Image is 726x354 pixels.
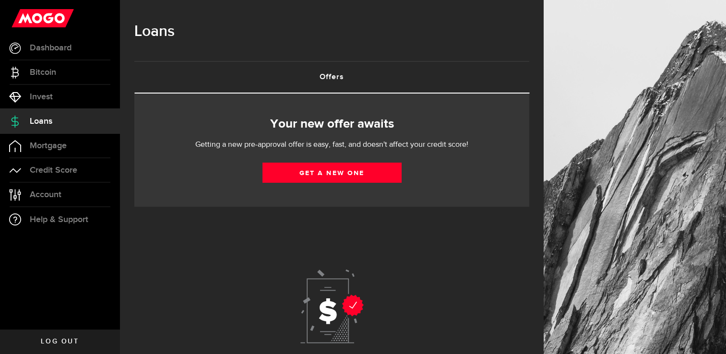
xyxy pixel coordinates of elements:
[30,93,53,101] span: Invest
[686,314,726,354] iframe: LiveChat chat widget
[149,114,515,134] h2: Your new offer awaits
[30,190,61,199] span: Account
[30,117,52,126] span: Loans
[30,44,71,52] span: Dashboard
[41,338,79,345] span: Log out
[134,61,529,94] ul: Tabs Navigation
[30,68,56,77] span: Bitcoin
[134,62,529,93] a: Offers
[30,215,88,224] span: Help & Support
[262,163,402,183] a: Get a new one
[134,19,529,44] h1: Loans
[30,166,77,175] span: Credit Score
[30,142,67,150] span: Mortgage
[167,139,498,151] p: Getting a new pre-approval offer is easy, fast, and doesn't affect your credit score!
